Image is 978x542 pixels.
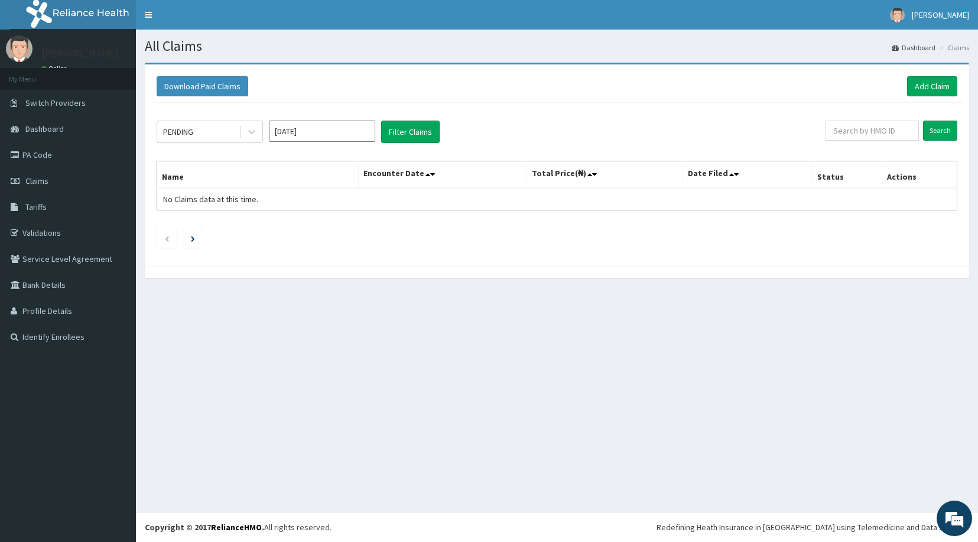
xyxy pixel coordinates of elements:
[25,202,47,212] span: Tariffs
[163,194,258,205] span: No Claims data at this time.
[527,161,683,189] th: Total Price(₦)
[164,233,170,244] a: Previous page
[163,126,193,138] div: PENDING
[191,233,195,244] a: Next page
[937,43,969,53] li: Claims
[6,35,33,62] img: User Image
[892,43,935,53] a: Dashboard
[359,161,527,189] th: Encounter Date
[41,64,70,73] a: Online
[25,98,86,108] span: Switch Providers
[145,38,969,54] h1: All Claims
[136,512,978,542] footer: All rights reserved.
[812,161,882,189] th: Status
[157,161,359,189] th: Name
[683,161,813,189] th: Date Filed
[381,121,440,143] button: Filter Claims
[157,76,248,96] button: Download Paid Claims
[907,76,957,96] a: Add Claim
[41,48,119,59] p: [PERSON_NAME]
[657,521,969,533] div: Redefining Heath Insurance in [GEOGRAPHIC_DATA] using Telemedicine and Data Science!
[882,161,957,189] th: Actions
[145,522,264,533] strong: Copyright © 2017 .
[890,8,905,22] img: User Image
[269,121,375,142] input: Select Month and Year
[211,522,262,533] a: RelianceHMO
[923,121,957,141] input: Search
[826,121,919,141] input: Search by HMO ID
[25,124,64,134] span: Dashboard
[912,9,969,20] span: [PERSON_NAME]
[25,176,48,186] span: Claims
